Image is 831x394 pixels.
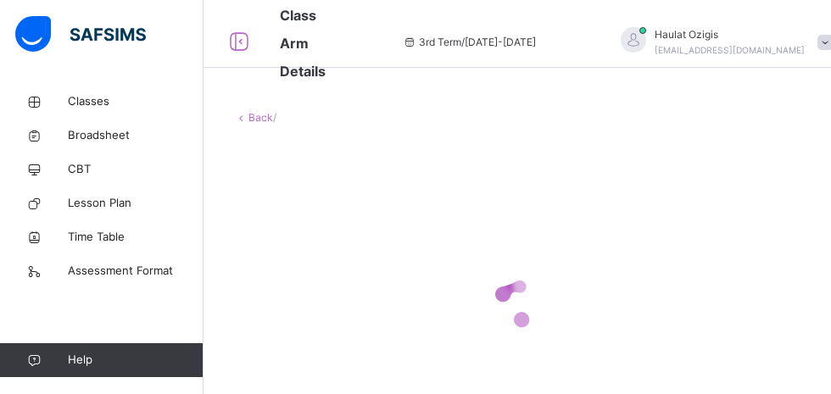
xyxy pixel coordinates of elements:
span: Help [68,352,203,369]
span: Haulat Ozigis [655,27,805,42]
span: session/term information [402,35,536,50]
span: Time Table [68,229,204,246]
span: Broadsheet [68,127,204,144]
span: CBT [68,161,204,178]
span: Lesson Plan [68,195,204,212]
img: safsims [15,16,146,52]
span: / [273,111,276,124]
a: Back [248,111,273,124]
span: Classes [68,93,204,110]
span: Class Arm Details [280,7,326,80]
span: Assessment Format [68,263,204,280]
span: [EMAIL_ADDRESS][DOMAIN_NAME] [655,45,805,55]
